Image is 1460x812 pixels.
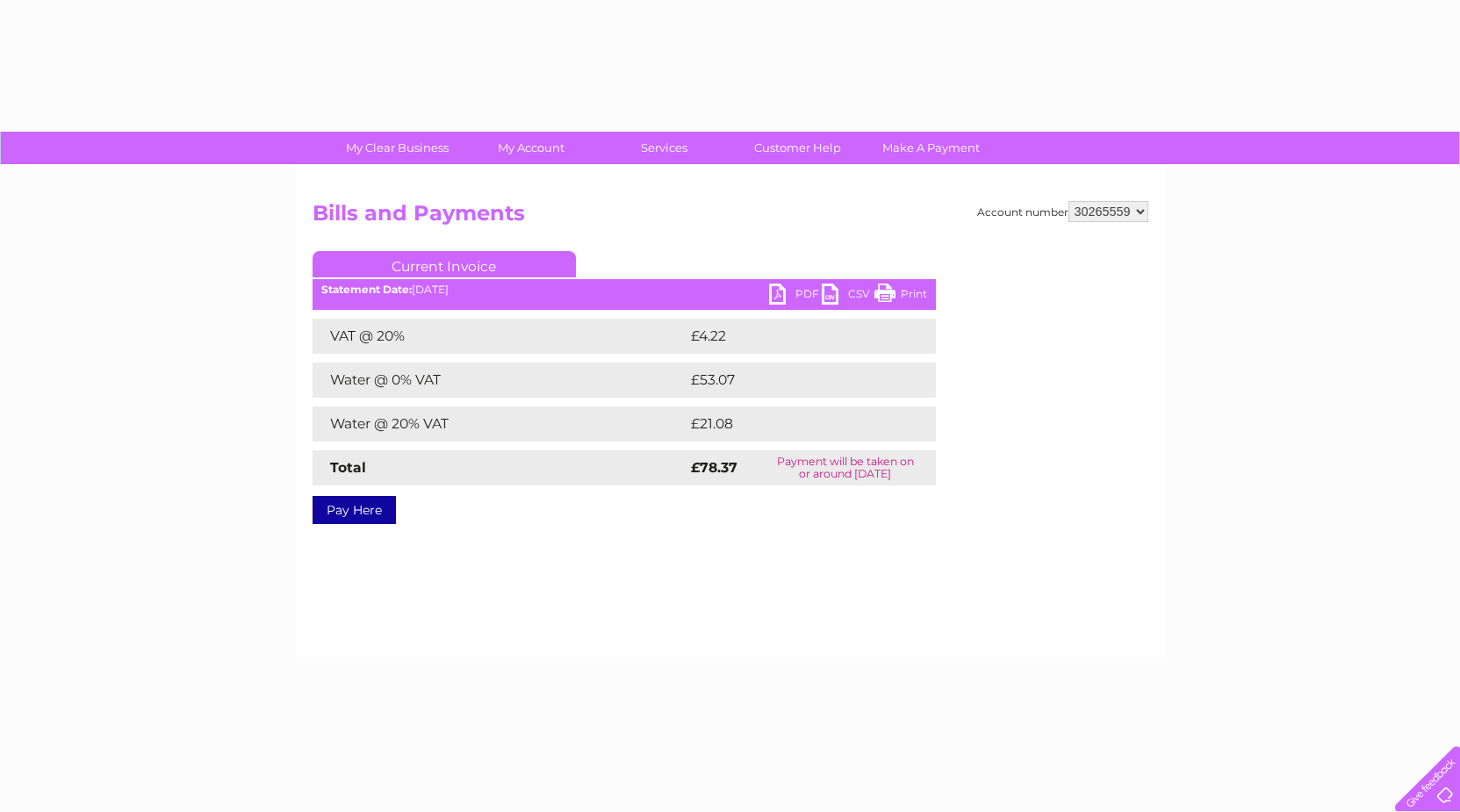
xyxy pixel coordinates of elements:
td: Water @ 20% VAT [313,406,687,442]
a: My Clear Business [325,132,470,164]
td: £53.07 [687,363,900,398]
td: Payment will be taken on or around [DATE] [755,450,936,485]
a: Current Invoice [313,251,576,277]
td: £21.08 [687,406,899,442]
td: Water @ 0% VAT [313,363,687,398]
div: [DATE] [313,284,936,296]
td: VAT @ 20% [313,319,687,354]
a: My Account [458,132,603,164]
strong: Total [330,459,366,476]
a: CSV [822,284,874,309]
a: Customer Help [725,132,870,164]
b: Statement Date: [321,283,412,296]
a: PDF [769,284,822,309]
strong: £78.37 [691,459,737,476]
a: Services [592,132,737,164]
a: Print [874,284,927,309]
h2: Bills and Payments [313,201,1148,234]
a: Pay Here [313,496,396,524]
td: £4.22 [687,319,895,354]
a: Make A Payment [859,132,1003,164]
div: Account number [977,201,1148,222]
